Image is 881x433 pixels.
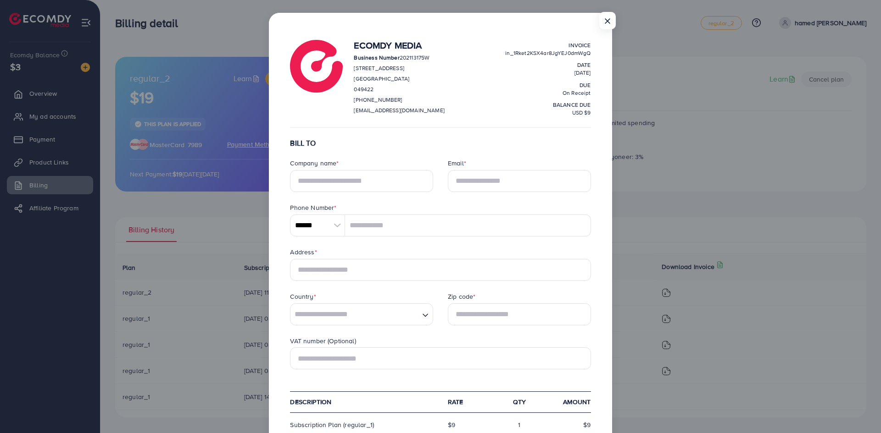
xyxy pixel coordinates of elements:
label: Zip code [448,292,475,301]
p: Invoice [505,40,591,51]
div: Subscription Plan (regular_1) [283,420,440,429]
span: [DATE] [574,69,591,77]
p: Date [505,60,591,71]
p: [EMAIL_ADDRESS][DOMAIN_NAME] [354,105,444,116]
label: Address [290,247,317,257]
span: On Receipt [563,89,591,97]
div: Search for option [290,303,433,325]
label: VAT number (Optional) [290,336,356,345]
div: Rate [440,397,493,406]
label: Company name [290,159,339,168]
img: logo [290,40,343,93]
input: Search for option [291,307,418,322]
h4: Ecomdy Media [354,40,444,51]
h6: BILL TO [290,139,591,148]
div: $9 [546,420,598,429]
p: [PHONE_NUMBER] [354,94,444,105]
iframe: Chat [842,392,874,426]
p: [STREET_ADDRESS] [354,63,444,74]
span: in_1Rket2KSX4ar8JgYEJ0dmWgQ [505,49,591,57]
div: Amount [546,397,598,406]
p: [GEOGRAPHIC_DATA] [354,73,444,84]
p: balance due [505,99,591,110]
div: qty [493,397,546,406]
div: $9 [440,420,493,429]
strong: Business Number [354,54,399,61]
p: 202113175W [354,52,444,63]
div: 1 [493,420,546,429]
p: Due [505,80,591,91]
label: Country [290,292,316,301]
p: 049422 [354,84,444,95]
label: Phone Number [290,203,336,212]
span: USD $9 [572,109,591,116]
button: Close [599,12,616,29]
div: Description [283,397,440,406]
label: Email [448,159,466,168]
